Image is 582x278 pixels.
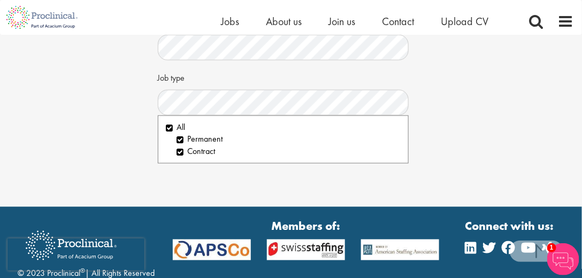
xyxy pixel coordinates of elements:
[80,267,85,275] sup: ®
[173,218,440,234] strong: Members of:
[547,243,556,252] span: 1
[166,121,400,134] li: All
[266,14,302,28] a: About us
[7,238,144,271] iframe: reCAPTCHA
[177,133,400,145] li: Permanent
[177,145,400,158] li: Contract
[328,14,355,28] a: Join us
[259,240,353,260] img: APSCo
[158,68,198,84] label: Job type
[465,218,556,234] strong: Connect with us:
[382,14,414,28] a: Contact
[221,14,239,28] a: Jobs
[441,14,488,28] a: Upload CV
[547,243,579,275] img: Chatbot
[18,223,125,268] img: Proclinical Recruitment
[165,240,259,260] img: APSCo
[353,240,447,260] img: APSCo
